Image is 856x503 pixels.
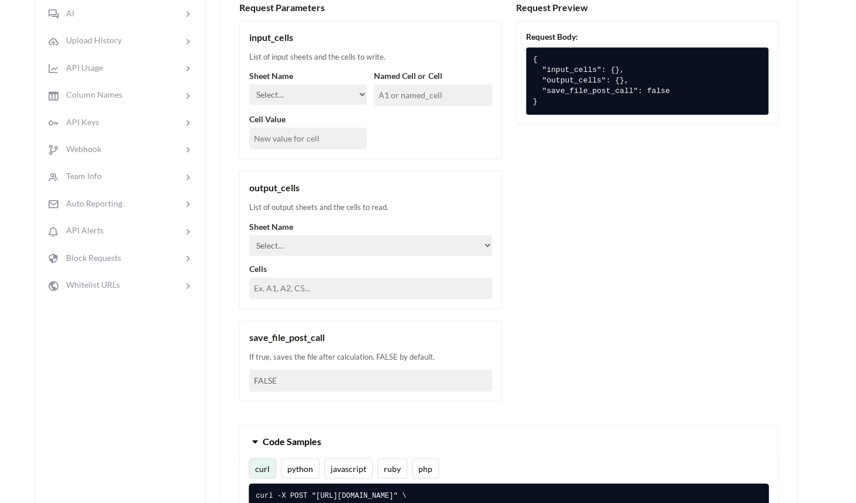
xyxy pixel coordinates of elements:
label: Sheet Name [249,221,492,233]
button: curl [249,458,276,478]
button: Code Samples [240,425,778,458]
button: ruby [377,458,407,478]
input: A1 or named_cell [374,84,491,106]
label: Sheet Name [249,70,367,82]
div: input_cells [249,30,492,44]
h3: Request Preview [516,2,779,13]
span: API Usage [59,63,103,73]
div: output_cells [249,181,492,195]
div: List of output sheets and the cells to read. [249,202,492,213]
input: New value for cell [249,128,367,149]
label: Cell Value [249,113,367,125]
div: List of input sheets and the cells to write. [249,51,492,63]
span: Team Info [59,171,102,181]
span: Auto Reporting [59,198,122,208]
span: AI [59,8,74,18]
span: Whitelist URLs [59,280,120,290]
h3: Request Parameters [239,2,502,13]
span: Block Requests [59,253,121,263]
div: save_file_post_call [249,330,492,344]
label: Cells [249,263,492,275]
pre: { "input_cells": {}, "output_cells": {}, "save_file_post_call": false } [526,47,769,115]
span: API Alerts [59,225,104,235]
button: javascript [324,458,373,478]
button: python [281,458,319,478]
div: Request Body: [526,30,769,43]
span: Upload History [59,35,122,45]
span: Code Samples [262,436,321,447]
input: Ex. A1, A2, C5... [249,277,492,299]
span: API Keys [59,117,99,127]
span: Webhook [59,144,101,154]
button: php [412,458,439,478]
label: Named Cell or Cell [374,70,491,82]
div: If true, saves the file after calculation. FALSE by default. [249,352,492,363]
span: Column Names [59,89,122,99]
